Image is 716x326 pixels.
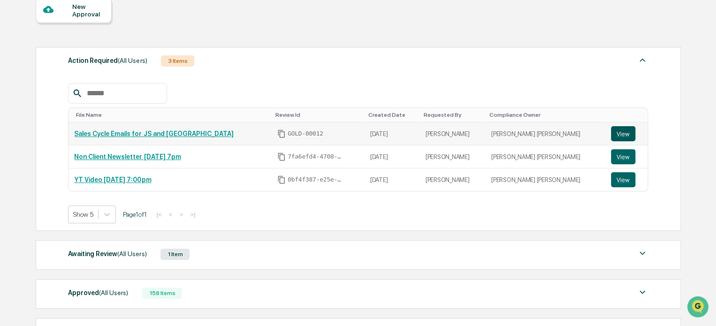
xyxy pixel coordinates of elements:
button: Start new chat [160,74,171,85]
div: Action Required [68,54,147,67]
a: Sales Cycle Emails for JS and [GEOGRAPHIC_DATA] [74,130,233,137]
img: 1746055101610-c473b297-6a78-478c-a979-82029cc54cd1 [9,71,26,88]
div: 3 Items [161,55,194,67]
a: View [611,126,642,141]
td: [DATE] [365,122,420,145]
td: [PERSON_NAME] [PERSON_NAME] [486,145,605,168]
iframe: Open customer support [686,295,711,320]
div: Toggle SortBy [489,112,602,118]
button: See all [145,102,171,113]
button: View [611,149,635,164]
button: View [611,126,635,141]
span: Page 1 of 1 [123,211,146,218]
span: GOLD-00012 [288,130,323,137]
a: View [611,149,642,164]
img: Cameron Burns [9,118,24,133]
div: Past conversations [9,104,63,111]
span: Attestations [77,166,116,175]
a: YT Video [DATE] 7:00pm [74,176,151,183]
div: We're available if you need us! [32,81,119,88]
div: Toggle SortBy [368,112,416,118]
div: 🗄️ [68,167,76,174]
a: View [611,172,642,187]
span: (All Users) [118,57,147,64]
td: [DATE] [365,168,420,191]
button: > [176,211,186,219]
span: Copy Id [277,129,286,138]
a: Powered byPylon [66,206,114,214]
span: Preclearance [19,166,61,175]
div: Awaiting Review [68,248,146,260]
span: 7fa6efd4-4708-40e1-908e-0c443afb3dc4 [288,153,344,160]
div: 158 Items [142,288,182,299]
td: [PERSON_NAME] [PERSON_NAME] [486,168,605,191]
button: < [166,211,175,219]
div: New Approval [72,3,104,18]
a: 🖐️Preclearance [6,162,64,179]
div: 1 Item [160,249,190,260]
span: [PERSON_NAME] [29,127,76,135]
img: caret [637,287,648,298]
span: Copy Id [277,175,286,184]
div: Approved [68,287,128,299]
span: • [78,127,81,135]
span: (All Users) [117,250,146,258]
span: Data Lookup [19,184,59,193]
img: caret [637,54,648,66]
div: 🔎 [9,185,17,192]
div: Start new chat [32,71,154,81]
div: 🖐️ [9,167,17,174]
button: View [611,172,635,187]
a: 🗄️Attestations [64,162,120,179]
td: [PERSON_NAME] [420,145,486,168]
button: |< [153,211,164,219]
img: 1746055101610-c473b297-6a78-478c-a979-82029cc54cd1 [19,128,26,135]
span: (All Users) [99,289,128,296]
a: 🔎Data Lookup [6,180,63,197]
p: How can we help? [9,19,171,34]
span: [DATE] [83,127,102,135]
img: caret [637,248,648,259]
span: Pylon [93,207,114,214]
div: Toggle SortBy [424,112,482,118]
td: [PERSON_NAME] [PERSON_NAME] [486,122,605,145]
div: Toggle SortBy [76,112,268,118]
td: [PERSON_NAME] [420,168,486,191]
div: Toggle SortBy [613,112,644,118]
span: 0bf4f387-e25e-429d-8c29-a2c0512bb23c [288,176,344,183]
button: >| [187,211,198,219]
td: [PERSON_NAME] [420,122,486,145]
span: Copy Id [277,152,286,161]
div: Toggle SortBy [275,112,361,118]
td: [DATE] [365,145,420,168]
a: Non Client Newsletter [DATE] 7pm [74,153,181,160]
